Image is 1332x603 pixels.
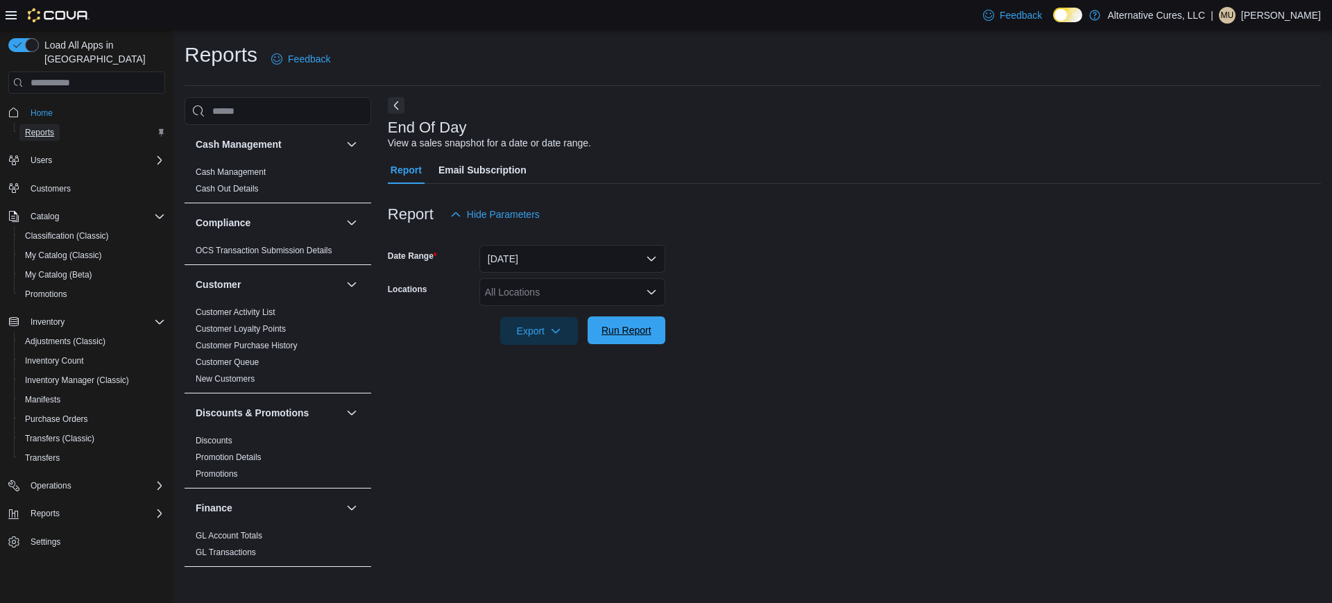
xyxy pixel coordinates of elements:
[388,250,437,262] label: Date Range
[196,501,232,515] h3: Finance
[19,411,165,427] span: Purchase Orders
[25,505,165,522] span: Reports
[31,183,71,194] span: Customers
[185,304,371,393] div: Customer
[31,155,52,166] span: Users
[185,527,371,566] div: Finance
[14,246,171,265] button: My Catalog (Classic)
[14,226,171,246] button: Classification (Classic)
[25,289,67,300] span: Promotions
[196,340,298,351] span: Customer Purchase History
[25,355,84,366] span: Inventory Count
[196,501,341,515] button: Finance
[646,287,657,298] button: Open list of options
[196,436,232,445] a: Discounts
[196,323,286,334] span: Customer Loyalty Points
[31,536,60,547] span: Settings
[14,123,171,142] button: Reports
[1211,7,1213,24] p: |
[25,127,54,138] span: Reports
[14,448,171,468] button: Transfers
[19,430,100,447] a: Transfers (Classic)
[196,341,298,350] a: Customer Purchase History
[19,450,165,466] span: Transfers
[19,228,114,244] a: Classification (Classic)
[196,406,309,420] h3: Discounts & Promotions
[14,409,171,429] button: Purchase Orders
[14,390,171,409] button: Manifests
[388,136,591,151] div: View a sales snapshot for a date or date range.
[196,167,266,177] a: Cash Management
[196,137,282,151] h3: Cash Management
[25,103,165,121] span: Home
[25,152,58,169] button: Users
[25,314,165,330] span: Inventory
[25,152,165,169] span: Users
[185,242,371,264] div: Compliance
[3,178,171,198] button: Customers
[1000,8,1042,22] span: Feedback
[25,269,92,280] span: My Catalog (Beta)
[1053,8,1082,22] input: Dark Mode
[25,230,109,241] span: Classification (Classic)
[467,207,540,221] span: Hide Parameters
[196,452,262,463] span: Promotion Details
[196,406,341,420] button: Discounts & Promotions
[3,102,171,122] button: Home
[438,156,527,184] span: Email Subscription
[19,124,60,141] a: Reports
[196,357,259,368] span: Customer Queue
[185,164,371,203] div: Cash Management
[388,119,467,136] h3: End Of Day
[19,430,165,447] span: Transfers (Classic)
[196,167,266,178] span: Cash Management
[25,208,65,225] button: Catalog
[388,284,427,295] label: Locations
[19,286,73,303] a: Promotions
[196,373,255,384] span: New Customers
[19,353,165,369] span: Inventory Count
[25,105,58,121] a: Home
[196,374,255,384] a: New Customers
[19,411,94,427] a: Purchase Orders
[445,201,545,228] button: Hide Parameters
[343,500,360,516] button: Finance
[25,477,77,494] button: Operations
[588,316,665,344] button: Run Report
[3,532,171,552] button: Settings
[500,317,578,345] button: Export
[14,284,171,304] button: Promotions
[1219,7,1236,24] div: Morgan Underhill
[19,247,165,264] span: My Catalog (Classic)
[19,353,89,369] a: Inventory Count
[196,216,341,230] button: Compliance
[266,45,336,73] a: Feedback
[14,332,171,351] button: Adjustments (Classic)
[14,265,171,284] button: My Catalog (Beta)
[3,207,171,226] button: Catalog
[39,38,165,66] span: Load All Apps in [GEOGRAPHIC_DATA]
[25,180,165,197] span: Customers
[19,266,165,283] span: My Catalog (Beta)
[14,371,171,390] button: Inventory Manager (Classic)
[196,531,262,541] a: GL Account Totals
[196,216,250,230] h3: Compliance
[14,429,171,448] button: Transfers (Classic)
[19,333,111,350] a: Adjustments (Classic)
[196,452,262,462] a: Promotion Details
[25,375,129,386] span: Inventory Manager (Classic)
[196,530,262,541] span: GL Account Totals
[31,211,59,222] span: Catalog
[19,124,165,141] span: Reports
[196,278,341,291] button: Customer
[19,333,165,350] span: Adjustments (Classic)
[19,391,66,408] a: Manifests
[25,477,165,494] span: Operations
[196,547,256,558] span: GL Transactions
[343,405,360,421] button: Discounts & Promotions
[19,372,165,389] span: Inventory Manager (Classic)
[31,508,60,519] span: Reports
[977,1,1048,29] a: Feedback
[25,414,88,425] span: Purchase Orders
[25,534,66,550] a: Settings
